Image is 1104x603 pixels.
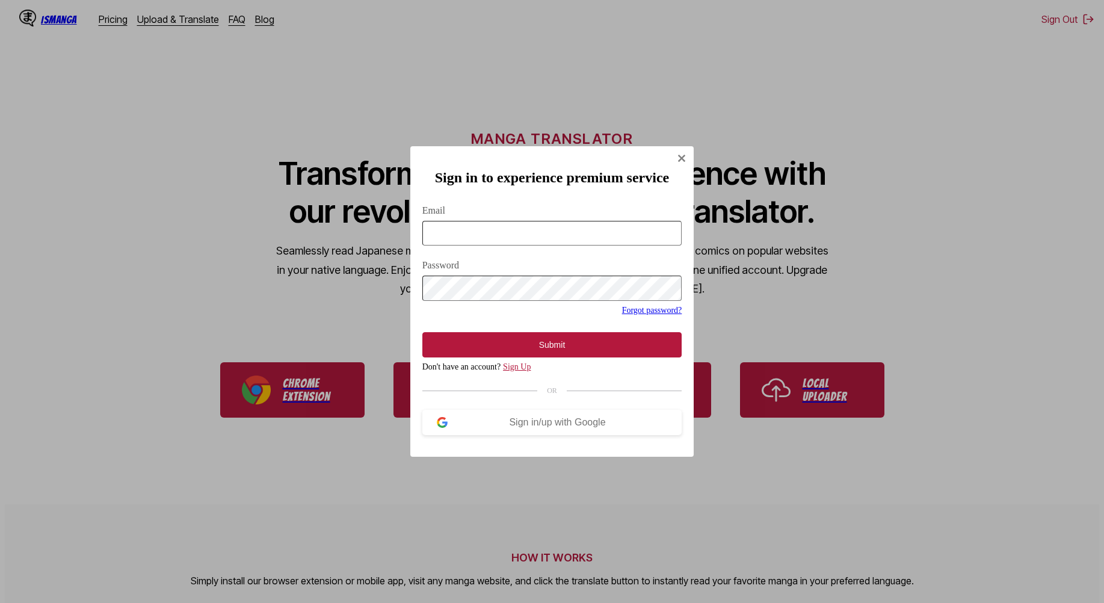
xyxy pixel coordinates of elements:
h2: Sign in to experience premium service [422,170,682,186]
div: Don't have an account? [422,362,682,372]
a: Sign Up [503,362,531,371]
img: Close [677,153,686,163]
img: google-logo [437,417,448,428]
label: Password [422,260,682,271]
label: Email [422,205,682,216]
a: Forgot password? [622,306,682,315]
button: Sign in/up with Google [422,410,682,435]
div: Sign in/up with Google [448,417,668,428]
div: OR [422,386,682,395]
button: Submit [422,332,682,357]
div: Sign In Modal [410,146,694,457]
